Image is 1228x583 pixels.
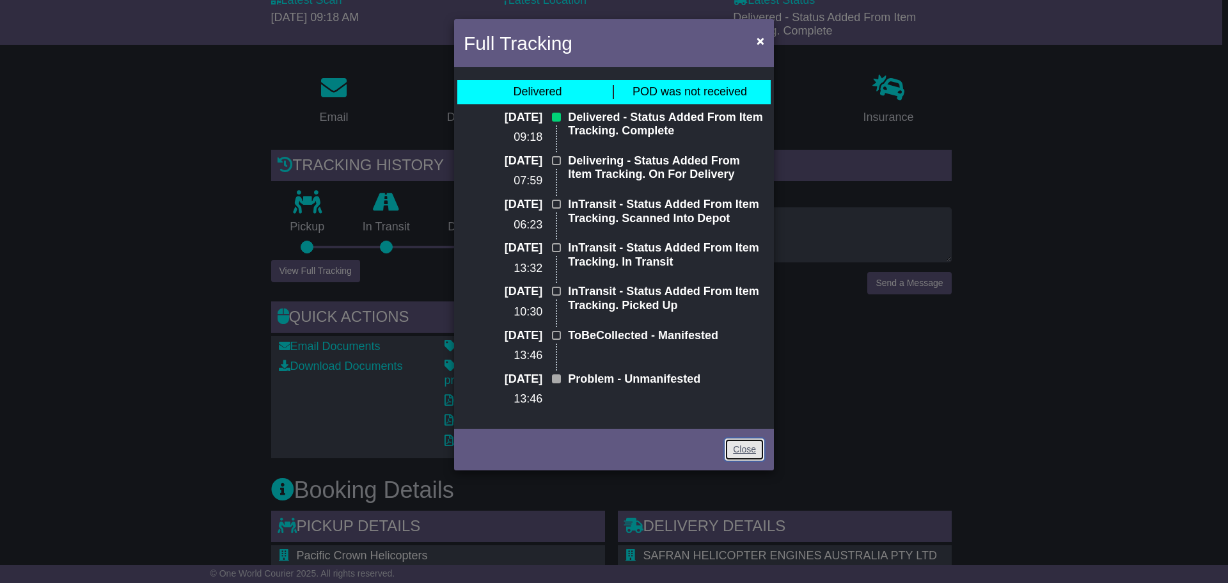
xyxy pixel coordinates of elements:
[464,305,542,319] p: 10:30
[464,218,542,232] p: 06:23
[464,329,542,343] p: [DATE]
[464,241,542,255] p: [DATE]
[568,329,764,343] p: ToBeCollected - Manifested
[464,174,542,188] p: 07:59
[568,154,764,182] p: Delivering - Status Added From Item Tracking. On For Delivery
[464,349,542,363] p: 13:46
[568,111,764,138] p: Delivered - Status Added From Item Tracking. Complete
[464,154,542,168] p: [DATE]
[464,262,542,276] p: 13:32
[757,33,764,48] span: ×
[513,85,562,99] div: Delivered
[568,198,764,225] p: InTransit - Status Added From Item Tracking. Scanned Into Depot
[464,392,542,406] p: 13:46
[633,85,747,98] span: POD was not received
[725,438,764,461] a: Close
[464,29,572,58] h4: Full Tracking
[464,285,542,299] p: [DATE]
[568,372,764,387] p: Problem - Unmanifested
[464,111,542,125] p: [DATE]
[750,28,771,54] button: Close
[568,241,764,269] p: InTransit - Status Added From Item Tracking. In Transit
[464,198,542,212] p: [DATE]
[464,372,542,387] p: [DATE]
[464,131,542,145] p: 09:18
[568,285,764,312] p: InTransit - Status Added From Item Tracking. Picked Up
